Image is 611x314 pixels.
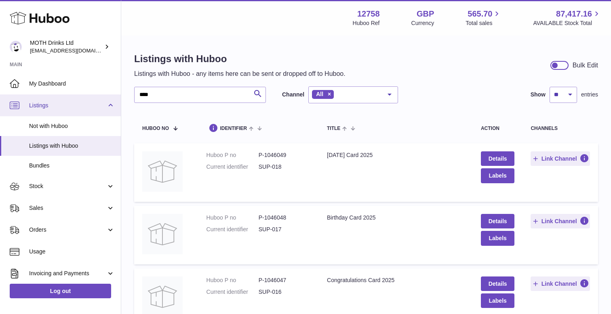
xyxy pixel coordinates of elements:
dt: Huboo P no [206,151,259,159]
span: Not with Huboo [29,122,115,130]
span: AVAILABLE Stock Total [533,19,601,27]
a: Log out [10,284,111,298]
div: Congratulations Card 2025 [327,276,465,284]
button: Labels [481,293,515,308]
span: Link Channel [541,155,577,162]
button: Link Channel [531,276,590,291]
a: Details [481,214,515,228]
dt: Huboo P no [206,276,259,284]
span: Invoicing and Payments [29,270,106,277]
label: Channel [282,91,304,98]
dd: SUP-018 [259,163,311,171]
img: internalAdmin-12758@internal.huboo.com [10,41,22,53]
span: 565.70 [468,8,492,19]
span: My Dashboard [29,80,115,88]
span: Orders [29,226,106,234]
h1: Listings with Huboo [134,52,346,65]
dd: P-1046049 [259,151,311,159]
span: Total sales [466,19,501,27]
span: identifier [220,126,247,131]
span: Link Channel [541,280,577,287]
div: Bulk Edit [573,61,598,70]
dd: SUP-016 [259,288,311,296]
span: [EMAIL_ADDRESS][DOMAIN_NAME] [30,47,119,54]
dd: P-1046048 [259,214,311,222]
img: Father's Day Card 2025 [142,151,183,192]
dd: SUP-017 [259,226,311,233]
button: Labels [481,231,515,245]
div: Birthday Card 2025 [327,214,465,222]
strong: 12758 [357,8,380,19]
span: 87,417.16 [556,8,592,19]
span: Huboo no [142,126,169,131]
dt: Huboo P no [206,214,259,222]
label: Show [531,91,546,98]
span: Stock [29,182,106,190]
span: Link Channel [541,218,577,225]
span: Bundles [29,162,115,170]
span: All [316,91,323,97]
span: Sales [29,204,106,212]
button: Labels [481,168,515,183]
dt: Current identifier [206,163,259,171]
dt: Current identifier [206,226,259,233]
dd: P-1046047 [259,276,311,284]
span: title [327,126,340,131]
span: entries [581,91,598,98]
a: Details [481,151,515,166]
button: Link Channel [531,214,590,228]
p: Listings with Huboo - any items here can be sent or dropped off to Huboo. [134,69,346,78]
div: channels [531,126,590,131]
dt: Current identifier [206,288,259,296]
div: [DATE] Card 2025 [327,151,465,159]
div: action [481,126,515,131]
span: Listings with Huboo [29,142,115,150]
span: Listings [29,102,106,109]
a: Details [481,276,515,291]
a: 87,417.16 AVAILABLE Stock Total [533,8,601,27]
span: Usage [29,248,115,255]
div: MOTH Drinks Ltd [30,39,103,54]
img: Birthday Card 2025 [142,214,183,254]
div: Currency [411,19,434,27]
div: Huboo Ref [353,19,380,27]
strong: GBP [417,8,434,19]
button: Link Channel [531,151,590,166]
a: 565.70 Total sales [466,8,501,27]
